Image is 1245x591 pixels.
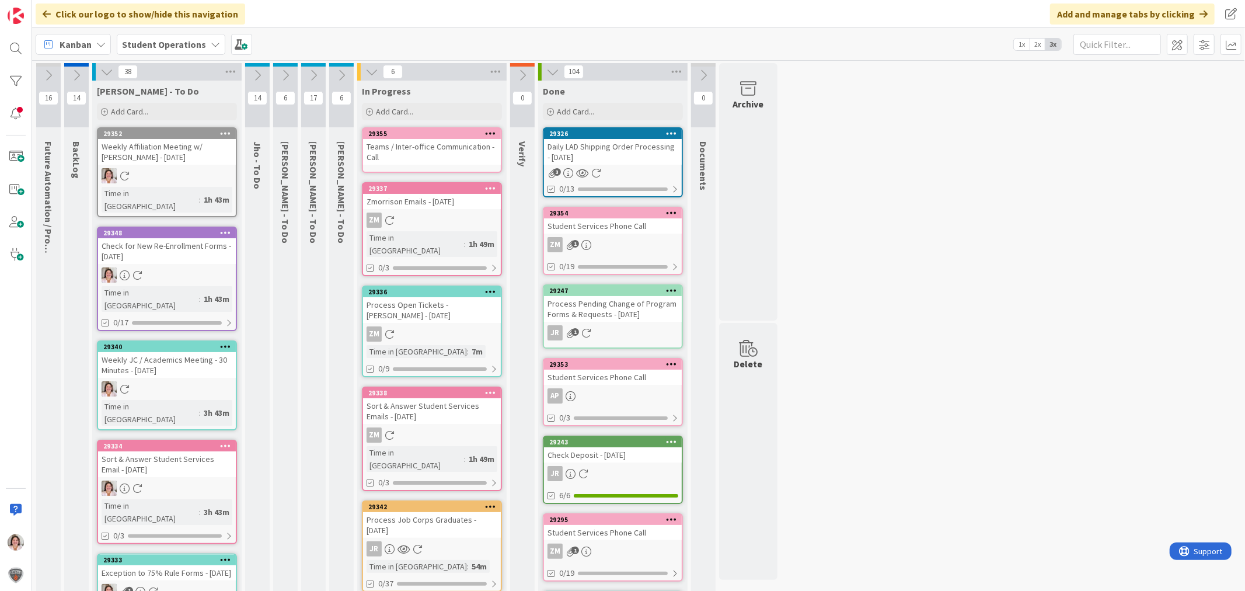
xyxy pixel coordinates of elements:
div: Time in [GEOGRAPHIC_DATA] [102,400,199,426]
img: avatar [8,567,24,583]
div: 29355 [363,128,501,139]
div: 29337 [368,185,501,193]
div: AP [544,388,682,404]
span: : [199,193,201,206]
div: Click our logo to show/hide this navigation [36,4,245,25]
div: 1h 49m [466,453,497,465]
div: 3h 43m [201,406,232,419]
span: Future Automation / Process Building [43,141,54,300]
div: 29247 [544,286,682,296]
div: 29336Process Open Tickets - [PERSON_NAME] - [DATE] [363,287,501,323]
div: 29348Check for New Re-Enrollment Forms - [DATE] [98,228,236,264]
div: ZM [544,544,682,559]
div: EW [98,168,236,183]
span: : [199,506,201,519]
span: : [199,293,201,305]
span: Jho - To Do [252,141,263,189]
div: Daily LAD Shipping Order Processing - [DATE] [544,139,682,165]
span: : [199,406,201,419]
div: 29295Student Services Phone Call [544,514,682,540]
div: ZM [367,213,382,228]
div: 29355Teams / Inter-office Communication - Call [363,128,501,165]
span: : [464,238,466,251]
div: ZM [367,427,382,443]
span: 6 [332,91,351,105]
span: In Progress [362,85,411,97]
div: 29342Process Job Corps Graduates - [DATE] [363,502,501,538]
div: 29295 [544,514,682,525]
div: 1h 49m [466,238,497,251]
div: EW [98,481,236,496]
div: 29334Sort & Answer Student Services Email - [DATE] [98,441,236,477]
span: Amanda - To Do [336,141,347,244]
div: Time in [GEOGRAPHIC_DATA] [102,187,199,213]
div: 29338Sort & Answer Student Services Emails - [DATE] [363,388,501,424]
div: 29342 [368,503,501,511]
span: Documents [698,141,709,190]
div: ZM [363,326,501,342]
span: 6/6 [559,489,570,502]
div: 29326 [544,128,682,139]
div: 29353Student Services Phone Call [544,359,682,385]
span: Eric - To Do [308,141,319,244]
div: Check for New Re-Enrollment Forms - [DATE] [98,238,236,264]
div: 29337 [363,183,501,194]
span: 0/3 [378,477,389,489]
div: Zmorrison Emails - [DATE] [363,194,501,209]
div: Add and manage tabs by clicking [1050,4,1215,25]
div: 29333 [98,555,236,565]
div: 29247Process Pending Change of Program Forms & Requests - [DATE] [544,286,682,322]
div: Time in [GEOGRAPHIC_DATA] [367,560,467,573]
img: Visit kanbanzone.com [8,8,24,24]
div: ZM [547,544,563,559]
span: 0/17 [113,317,128,329]
span: Emilie - To Do [97,85,199,97]
div: 29334 [98,441,236,451]
div: 29354 [549,209,682,217]
input: Quick Filter... [1073,34,1161,55]
div: JR [367,541,382,557]
div: Exception to 75% Rule Forms - [DATE] [98,565,236,580]
div: EW [98,381,236,397]
div: ZM [547,237,563,252]
div: JR [547,325,563,340]
div: 29243 [549,438,682,446]
span: Add Card... [111,106,148,117]
span: Add Card... [557,106,594,117]
div: 29247 [549,287,682,295]
span: Done [543,85,565,97]
div: Student Services Phone Call [544,218,682,234]
span: 0/3 [378,262,389,274]
span: 38 [118,65,138,79]
div: Student Services Phone Call [544,525,682,540]
span: Verify [517,141,528,166]
span: : [467,345,469,358]
span: 0/3 [559,412,570,424]
div: Weekly JC / Academics Meeting - 30 Minutes - [DATE] [98,352,236,378]
div: 29355 [368,130,501,138]
div: JR [547,466,563,481]
div: 29338 [368,389,501,397]
div: 29354 [544,208,682,218]
img: EW [102,481,117,496]
div: Student Services Phone Call [544,370,682,385]
span: 0/3 [113,530,124,542]
div: ZM [363,213,501,228]
div: 29337Zmorrison Emails - [DATE] [363,183,501,209]
span: BackLog [71,141,82,179]
div: 29352 [98,128,236,139]
b: Student Operations [122,39,206,50]
span: 0 [512,91,532,105]
div: 1h 43m [201,193,232,206]
div: 29326 [549,130,682,138]
span: 2x [1030,39,1045,50]
div: 29353 [549,360,682,368]
div: Archive [733,97,764,111]
div: ZM [367,326,382,342]
span: 0/19 [559,567,574,579]
div: Sort & Answer Student Services Emails - [DATE] [363,398,501,424]
div: 29295 [549,516,682,524]
span: 1 [571,547,579,554]
span: 0/37 [378,578,393,590]
span: 0/9 [378,363,389,375]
